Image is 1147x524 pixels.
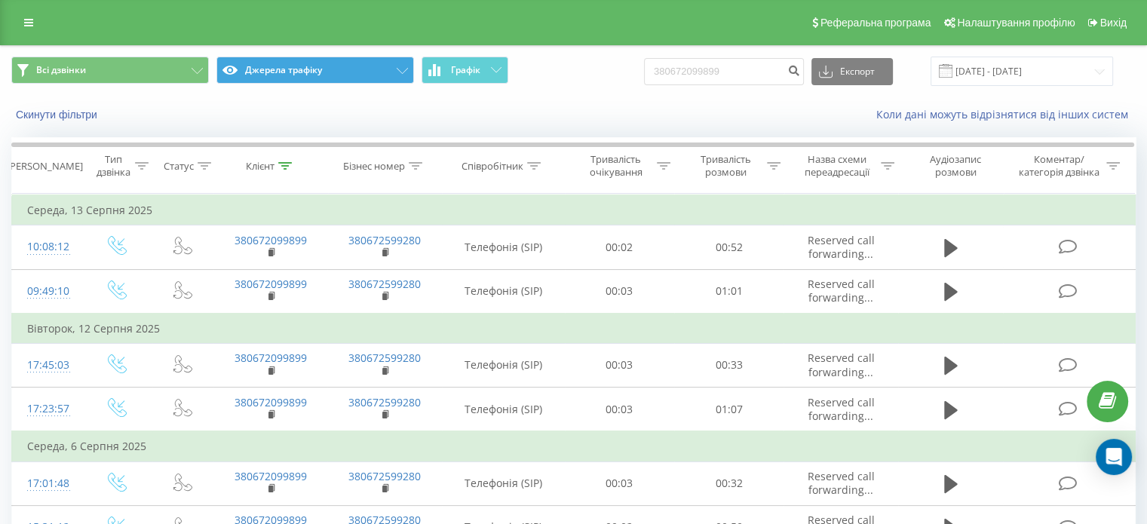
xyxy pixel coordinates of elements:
td: 00:02 [565,225,674,269]
div: Тривалість очікування [578,153,654,179]
a: 380672599280 [348,469,421,483]
a: 380672099899 [235,351,307,365]
div: Назва схеми переадресації [798,153,877,179]
span: Reserved call forwarding... [808,277,875,305]
div: Співробітник [462,160,523,173]
span: Reserved call forwarding... [808,395,875,423]
div: 10:08:12 [27,232,67,262]
button: Всі дзвінки [11,57,209,84]
div: Бізнес номер [343,160,405,173]
td: Середа, 13 Серпня 2025 [12,195,1136,225]
span: Reserved call forwarding... [808,469,875,497]
a: 380672599280 [348,233,421,247]
button: Графік [422,57,508,84]
div: 17:01:48 [27,469,67,498]
div: Open Intercom Messenger [1096,439,1132,475]
button: Експорт [811,58,893,85]
td: 00:52 [674,225,784,269]
div: [PERSON_NAME] [7,160,83,173]
span: Вихід [1100,17,1127,29]
td: Телефонія (SIP) [442,269,565,314]
div: 17:45:03 [27,351,67,380]
input: Пошук за номером [644,58,804,85]
div: Клієнт [246,160,274,173]
span: Reserved call forwarding... [808,233,875,261]
button: Скинути фільтри [11,108,105,121]
a: 380672599280 [348,277,421,291]
td: 01:01 [674,269,784,314]
div: 17:23:57 [27,394,67,424]
span: Реферальна програма [820,17,931,29]
a: 380672099899 [235,469,307,483]
div: Тип дзвінка [95,153,130,179]
span: Всі дзвінки [36,64,86,76]
a: 380672099899 [235,277,307,291]
div: Аудіозапис розмови [912,153,1000,179]
span: Графік [451,65,480,75]
td: 01:07 [674,388,784,432]
td: 00:03 [565,269,674,314]
a: Коли дані можуть відрізнятися вiд інших систем [876,107,1136,121]
td: 00:03 [565,343,674,387]
td: 00:32 [674,461,784,505]
td: 00:33 [674,343,784,387]
a: 380672599280 [348,395,421,409]
td: Телефонія (SIP) [442,461,565,505]
span: Reserved call forwarding... [808,351,875,378]
div: 09:49:10 [27,277,67,306]
a: 380672599280 [348,351,421,365]
span: Налаштування профілю [957,17,1075,29]
div: Статус [164,160,194,173]
a: 380672099899 [235,233,307,247]
td: Телефонія (SIP) [442,388,565,432]
a: 380672099899 [235,395,307,409]
td: Телефонія (SIP) [442,225,565,269]
td: Телефонія (SIP) [442,343,565,387]
td: Вівторок, 12 Серпня 2025 [12,314,1136,344]
td: 00:03 [565,461,674,505]
button: Джерела трафіку [216,57,414,84]
td: 00:03 [565,388,674,432]
div: Коментар/категорія дзвінка [1014,153,1103,179]
div: Тривалість розмови [688,153,763,179]
td: Середа, 6 Серпня 2025 [12,431,1136,461]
